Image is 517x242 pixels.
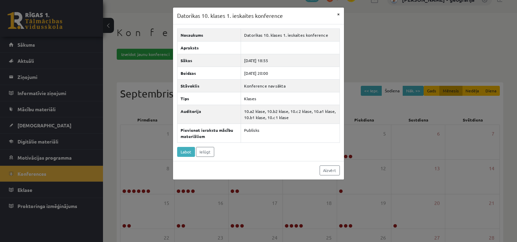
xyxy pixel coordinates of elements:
[333,8,344,21] button: ×
[177,124,241,142] th: Pievienot ierakstu mācību materiāliem
[241,92,340,105] td: Klases
[177,54,241,67] th: Sākas
[177,28,241,41] th: Nosaukums
[177,147,195,157] a: Labot
[241,124,340,142] td: Publisks
[177,105,241,124] th: Auditorija
[177,67,241,79] th: Beidzas
[177,79,241,92] th: Stāvoklis
[177,41,241,54] th: Apraksts
[241,79,340,92] td: Konference nav sākta
[320,165,340,175] a: Aizvērt
[177,12,283,20] h3: Datorikas 10. klases 1. ieskaites konference
[241,105,340,124] td: 10.a2 klase, 10.b2 klase, 10.c2 klase, 10.a1 klase, 10.b1 klase, 10.c1 klase
[196,147,214,157] a: Ielūgt
[241,54,340,67] td: [DATE] 18:55
[177,92,241,105] th: Tips
[241,67,340,79] td: [DATE] 20:00
[241,28,340,41] td: Datorikas 10. klases 1. ieskaites konference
